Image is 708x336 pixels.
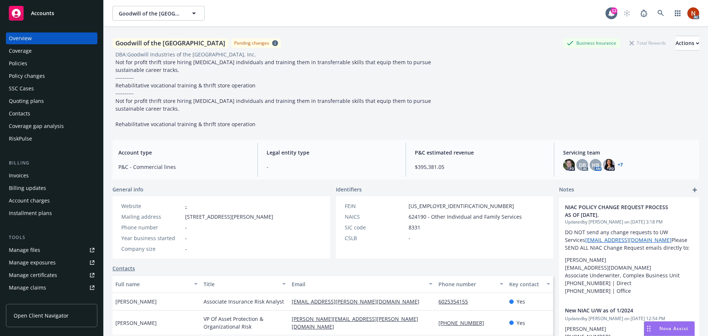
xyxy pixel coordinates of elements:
[14,312,69,319] span: Open Client Navigator
[676,36,699,50] div: Actions
[9,133,32,145] div: RiskPulse
[517,319,525,327] span: Yes
[409,234,410,242] span: -
[6,45,97,57] a: Coverage
[6,120,97,132] a: Coverage gap analysis
[9,294,44,306] div: Manage BORs
[121,202,182,210] div: Website
[6,32,97,44] a: Overview
[690,186,699,194] a: add
[9,207,52,219] div: Installment plans
[6,244,97,256] a: Manage files
[6,58,97,69] a: Policies
[112,264,135,272] a: Contacts
[611,7,617,14] div: 13
[185,202,187,209] a: -
[6,70,97,82] a: Policy changes
[231,38,281,48] span: Pending changes
[267,149,397,156] span: Legal entity type
[9,244,40,256] div: Manage files
[204,280,278,288] div: Title
[6,257,97,269] a: Manage exposures
[31,10,54,16] span: Accounts
[119,10,183,17] span: Goodwill of the [GEOGRAPHIC_DATA]
[9,195,50,207] div: Account charges
[415,163,545,171] span: $395,381.05
[565,306,674,314] span: New NIAC U/W as of 1/2024
[670,6,685,21] a: Switch app
[292,280,424,288] div: Email
[234,40,269,46] div: Pending changes
[6,195,97,207] a: Account charges
[559,186,574,194] span: Notes
[9,269,57,281] div: Manage certificates
[185,234,187,242] span: -
[653,6,668,21] a: Search
[112,186,143,193] span: General info
[345,202,406,210] div: FEIN
[559,197,699,301] div: NIAC POLICY CHANGE REQUEST PROCESS AS OF [DATE].Updatedby [PERSON_NAME] on [DATE] 3:18 PMDO NOT s...
[506,275,553,293] button: Key contact
[6,207,97,219] a: Installment plans
[6,159,97,167] div: Billing
[185,224,187,231] span: -
[121,245,182,253] div: Company size
[585,236,671,243] a: [EMAIL_ADDRESS][DOMAIN_NAME]
[687,7,699,19] img: photo
[438,298,474,305] a: 6025354155
[9,170,29,181] div: Invoices
[409,224,420,231] span: 8331
[9,120,64,132] div: Coverage gap analysis
[565,256,693,295] p: [PERSON_NAME] [EMAIL_ADDRESS][DOMAIN_NAME] Associate Underwriter, Complex Business Unit [PHONE_NU...
[292,315,418,330] a: [PERSON_NAME][EMAIL_ADDRESS][PERSON_NAME][DOMAIN_NAME]
[565,315,693,322] span: Updated by [PERSON_NAME] on [DATE] 12:54 PM
[9,58,27,69] div: Policies
[6,3,97,24] a: Accounts
[112,275,201,293] button: Full name
[603,159,615,171] img: photo
[6,182,97,194] a: Billing updates
[9,257,56,269] div: Manage exposures
[6,282,97,294] a: Manage claims
[626,38,670,48] div: Total Rewards
[619,6,634,21] a: Start snowing
[9,108,30,119] div: Contacts
[336,186,362,193] span: Identifiers
[121,224,182,231] div: Phone number
[659,325,688,332] span: Nova Assist
[9,95,44,107] div: Quoting plans
[636,6,651,21] a: Report a Bug
[201,275,289,293] button: Title
[115,51,256,58] div: DBA: Goodwill Industries of the [GEOGRAPHIC_DATA], Inc.
[115,319,157,327] span: [PERSON_NAME]
[6,269,97,281] a: Manage certificates
[6,133,97,145] a: RiskPulse
[563,159,575,171] img: photo
[118,163,249,171] span: P&C - Commercial lines
[6,234,97,241] div: Tools
[509,280,542,288] div: Key contact
[517,298,525,305] span: Yes
[115,280,190,288] div: Full name
[6,95,97,107] a: Quoting plans
[345,234,406,242] div: CSLB
[121,213,182,221] div: Mailing address
[6,108,97,119] a: Contacts
[118,149,249,156] span: Account type
[9,282,46,294] div: Manage claims
[565,219,693,225] span: Updated by [PERSON_NAME] on [DATE] 3:18 PM
[9,83,34,94] div: SSC Cases
[9,32,32,44] div: Overview
[565,228,693,252] p: DO NOT send any change requests to UW Services Please SEND ALL NIAC Change Request emails directl...
[267,163,397,171] span: -
[565,203,674,219] span: NIAC POLICY CHANGE REQUEST PROCESS AS OF [DATE].
[618,163,623,167] a: +7
[121,234,182,242] div: Year business started
[435,275,506,293] button: Phone number
[563,149,693,156] span: Servicing team
[409,213,522,221] span: 624190 - Other Individual and Family Services
[6,170,97,181] a: Invoices
[592,161,599,169] span: HB
[415,149,545,156] span: P&C estimated revenue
